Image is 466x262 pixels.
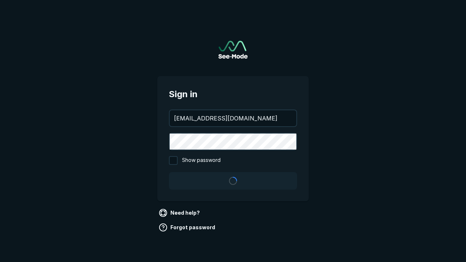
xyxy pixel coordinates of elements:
span: Show password [182,156,221,165]
a: Go to sign in [218,41,248,59]
a: Need help? [157,207,203,219]
input: your@email.com [170,110,296,126]
span: Sign in [169,88,297,101]
a: Forgot password [157,222,218,233]
img: See-Mode Logo [218,41,248,59]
